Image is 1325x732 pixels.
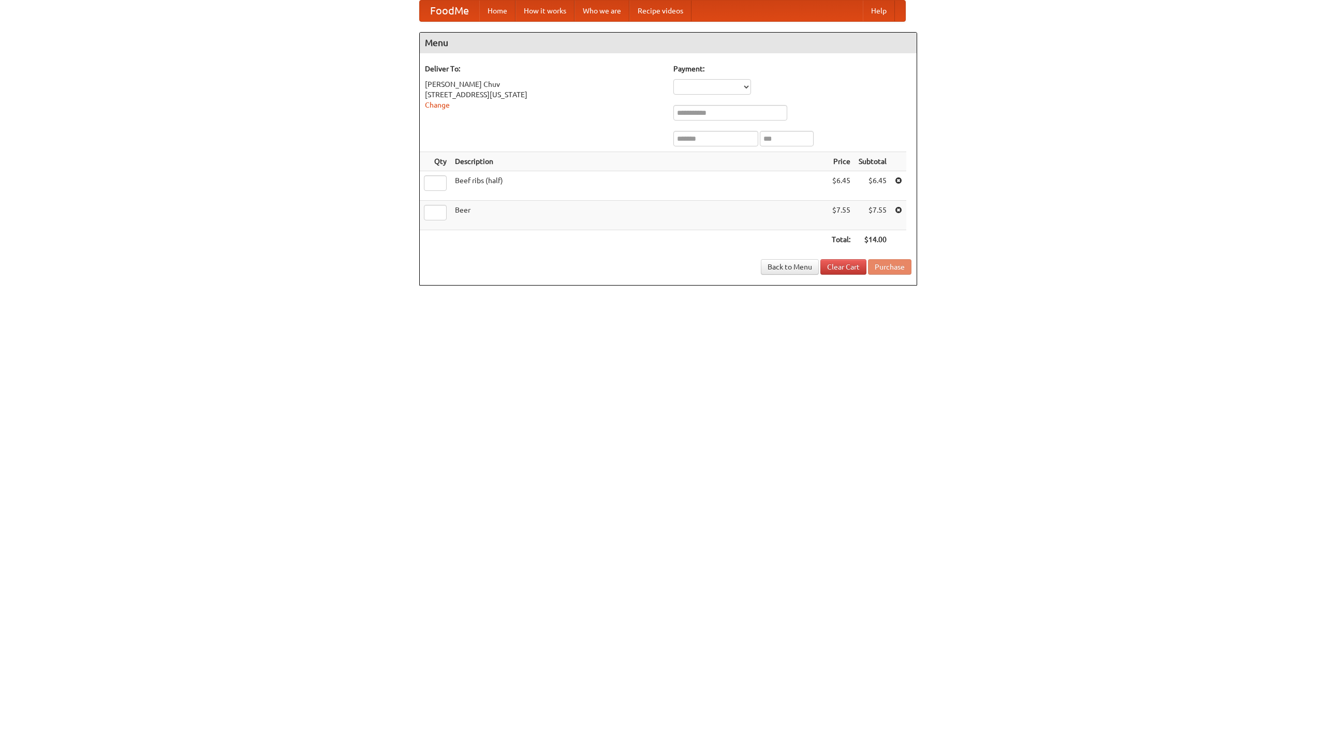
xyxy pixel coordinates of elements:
a: Change [425,101,450,109]
a: FoodMe [420,1,479,21]
a: Help [863,1,895,21]
th: Price [828,152,855,171]
div: [PERSON_NAME] Chuv [425,79,663,89]
th: Total: [828,230,855,249]
button: Purchase [868,259,911,275]
td: $6.45 [855,171,891,201]
th: Subtotal [855,152,891,171]
h5: Payment: [673,64,911,74]
th: Qty [420,152,451,171]
div: [STREET_ADDRESS][US_STATE] [425,89,663,100]
a: Clear Cart [820,259,866,275]
td: Beer [451,201,828,230]
h5: Deliver To: [425,64,663,74]
a: Back to Menu [761,259,819,275]
td: $7.55 [855,201,891,230]
a: Recipe videos [629,1,691,21]
td: Beef ribs (half) [451,171,828,201]
a: How it works [516,1,575,21]
a: Home [479,1,516,21]
a: Who we are [575,1,629,21]
th: Description [451,152,828,171]
h4: Menu [420,33,917,53]
td: $7.55 [828,201,855,230]
td: $6.45 [828,171,855,201]
th: $14.00 [855,230,891,249]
